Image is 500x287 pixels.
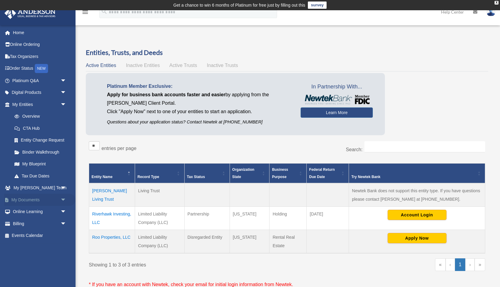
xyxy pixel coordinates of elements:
[60,75,73,87] span: arrow_drop_down
[388,233,447,243] button: Apply Now
[8,158,73,170] a: My Blueprint
[4,206,76,218] a: Online Learningarrow_drop_down
[102,146,137,151] label: entries per page
[135,230,184,254] td: Limited Liability Company (LLC)
[82,11,89,16] a: menu
[272,167,288,179] span: Business Purpose
[269,164,307,183] th: Business Purpose: Activate to sort
[304,95,370,104] img: NewtekBankLogoSM.png
[388,212,447,217] a: Account Login
[60,87,73,99] span: arrow_drop_down
[107,118,292,126] p: Questions about your application status? Contact Newtek at [PHONE_NUMBER]
[4,87,76,99] a: Digital Productsarrow_drop_down
[107,107,292,116] p: Click "Apply Now" next to one of your entities to start an application.
[60,206,73,218] span: arrow_drop_down
[269,207,307,230] td: Holding
[86,63,116,68] span: Active Entities
[35,64,48,73] div: NEW
[60,182,73,194] span: arrow_drop_down
[4,194,76,206] a: My Documentsarrow_drop_down
[435,258,446,271] a: First
[4,230,76,242] a: Events Calendar
[101,8,108,15] i: search
[308,2,327,9] a: survey
[107,92,225,97] span: Apply for business bank accounts faster and easier
[4,98,73,110] a: My Entitiesarrow_drop_down
[89,207,135,230] td: Riverhawk Investing, LLC
[232,167,254,179] span: Organization State
[307,207,349,230] td: [DATE]
[4,50,76,62] a: Tax Organizers
[89,164,135,183] th: Entity Name: Activate to invert sorting
[82,8,89,16] i: menu
[89,258,282,269] div: Showing 1 to 3 of 3 entries
[8,146,73,158] a: Binder Walkthrough
[8,110,69,123] a: Overview
[349,183,485,207] td: Newtek Bank does not support this entity type. If you have questions please contact [PERSON_NAME]...
[346,147,363,152] label: Search:
[230,164,269,183] th: Organization State: Activate to sort
[89,230,135,254] td: Roo Properties, LLC
[207,63,238,68] span: Inactive Trusts
[184,164,230,183] th: Tax Status: Activate to sort
[60,98,73,111] span: arrow_drop_down
[8,122,73,134] a: CTA Hub
[137,175,159,179] span: Record Type
[107,82,292,91] p: Platinum Member Exclusive:
[230,207,269,230] td: [US_STATE]
[173,2,305,9] div: Get a chance to win 6 months of Platinum for free just by filling out this
[135,183,184,207] td: Living Trust
[349,164,485,183] th: Try Newtek Bank : Activate to sort
[4,218,76,230] a: Billingarrow_drop_down
[107,91,292,107] p: by applying from the [PERSON_NAME] Client Portal.
[495,1,498,5] div: close
[8,134,73,146] a: Entity Change Request
[301,107,373,118] a: Learn More
[351,173,476,180] div: Try Newtek Bank
[309,167,335,179] span: Federal Return Due Date
[184,230,230,254] td: Disregarded Entity
[187,175,205,179] span: Tax Status
[301,82,373,92] span: In Partnership With...
[86,48,488,57] h3: Entities, Trusts, and Deeds
[60,218,73,230] span: arrow_drop_down
[4,182,76,194] a: My [PERSON_NAME] Teamarrow_drop_down
[4,27,76,39] a: Home
[60,194,73,206] span: arrow_drop_down
[269,230,307,254] td: Rental Real Estate
[4,62,76,75] a: Order StatusNEW
[3,7,57,19] img: Anderson Advisors Platinum Portal
[184,207,230,230] td: Partnership
[486,8,495,16] img: User Pic
[126,63,160,68] span: Inactive Entities
[4,75,76,87] a: Platinum Q&Aarrow_drop_down
[92,175,112,179] span: Entity Name
[4,39,76,51] a: Online Ordering
[388,210,447,220] button: Account Login
[135,207,184,230] td: Limited Liability Company (LLC)
[89,183,135,207] td: [PERSON_NAME] Living Trust
[135,164,184,183] th: Record Type: Activate to sort
[307,164,349,183] th: Federal Return Due Date: Activate to sort
[8,170,73,182] a: Tax Due Dates
[169,63,197,68] span: Active Trusts
[230,230,269,254] td: [US_STATE]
